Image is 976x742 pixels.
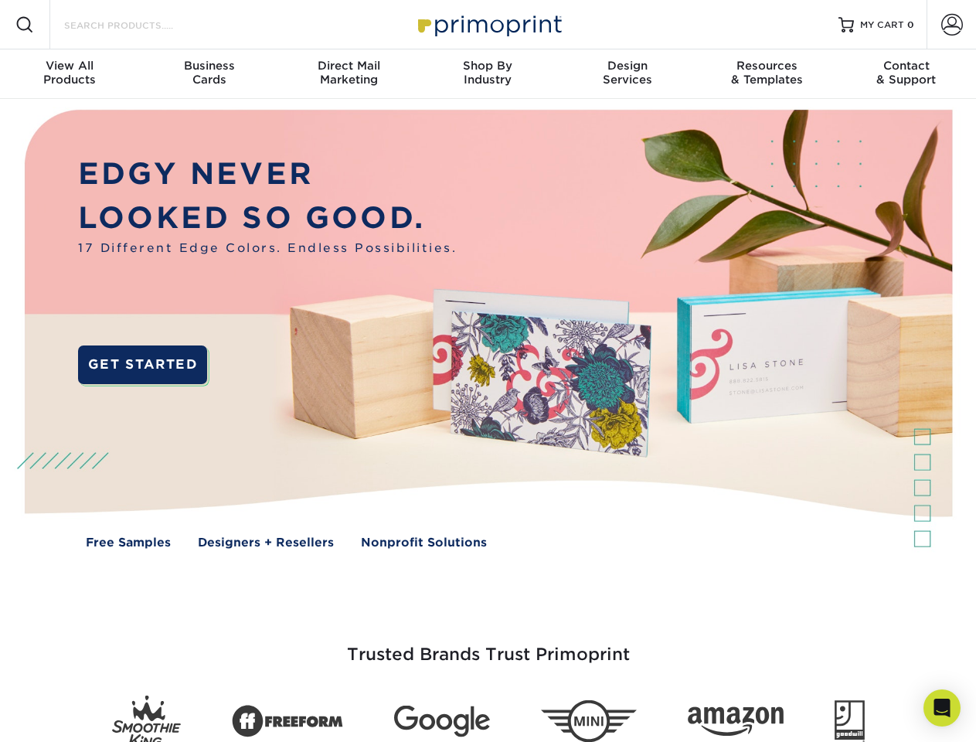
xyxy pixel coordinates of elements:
span: Resources [697,59,836,73]
a: Resources& Templates [697,49,836,99]
span: Business [139,59,278,73]
img: Amazon [688,707,784,737]
a: Nonprofit Solutions [361,534,487,552]
a: GET STARTED [78,345,207,384]
p: EDGY NEVER [78,152,457,196]
span: 17 Different Edge Colors. Endless Possibilities. [78,240,457,257]
p: LOOKED SO GOOD. [78,196,457,240]
a: BusinessCards [139,49,278,99]
span: 0 [907,19,914,30]
a: Designers + Resellers [198,534,334,552]
a: Contact& Support [837,49,976,99]
img: Google [394,706,490,737]
a: DesignServices [558,49,697,99]
iframe: Google Customer Reviews [4,695,131,737]
a: Free Samples [86,534,171,552]
span: MY CART [860,19,904,32]
span: Shop By [418,59,557,73]
input: SEARCH PRODUCTS..... [63,15,213,34]
img: Primoprint [411,8,566,41]
a: Direct MailMarketing [279,49,418,99]
span: Design [558,59,697,73]
div: Services [558,59,697,87]
img: Goodwill [835,700,865,742]
div: Cards [139,59,278,87]
span: Direct Mail [279,59,418,73]
a: Shop ByIndustry [418,49,557,99]
div: Industry [418,59,557,87]
div: Marketing [279,59,418,87]
span: Contact [837,59,976,73]
h3: Trusted Brands Trust Primoprint [36,608,940,683]
div: & Support [837,59,976,87]
div: Open Intercom Messenger [923,689,961,727]
div: & Templates [697,59,836,87]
